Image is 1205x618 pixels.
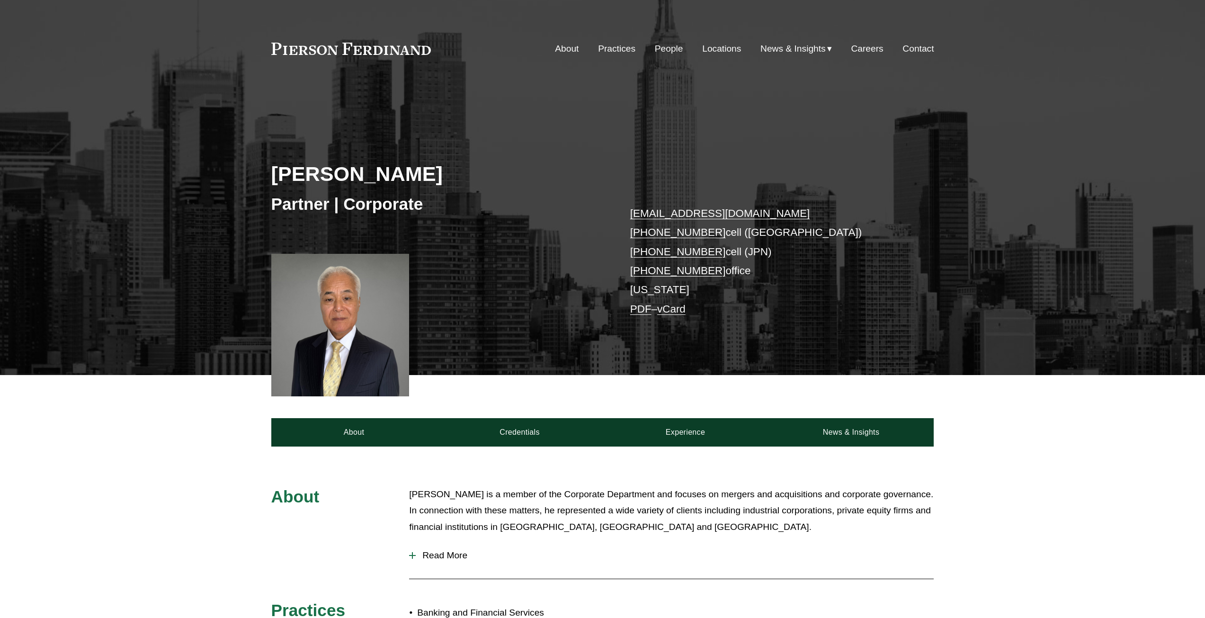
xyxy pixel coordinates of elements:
a: Practices [598,40,635,58]
a: Credentials [437,418,603,447]
a: Locations [702,40,741,58]
a: PDF [630,303,652,315]
a: vCard [657,303,686,315]
button: Read More [409,543,934,568]
a: Careers [851,40,883,58]
a: News & Insights [768,418,934,447]
a: [PHONE_NUMBER] [630,265,726,277]
a: Experience [603,418,768,447]
a: People [655,40,683,58]
span: Read More [416,550,934,561]
span: About [271,487,320,506]
a: About [271,418,437,447]
p: cell ([GEOGRAPHIC_DATA]) cell (JPN) office [US_STATE] – [630,204,906,319]
span: News & Insights [760,41,826,57]
p: [PERSON_NAME] is a member of the Corporate Department and focuses on mergers and acquisitions and... [409,486,934,536]
a: [PHONE_NUMBER] [630,246,726,258]
h3: Partner | Corporate [271,194,603,215]
a: folder dropdown [760,40,832,58]
a: About [555,40,579,58]
h2: [PERSON_NAME] [271,161,603,186]
a: Contact [902,40,934,58]
a: [PHONE_NUMBER] [630,226,726,238]
a: [EMAIL_ADDRESS][DOMAIN_NAME] [630,207,810,219]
